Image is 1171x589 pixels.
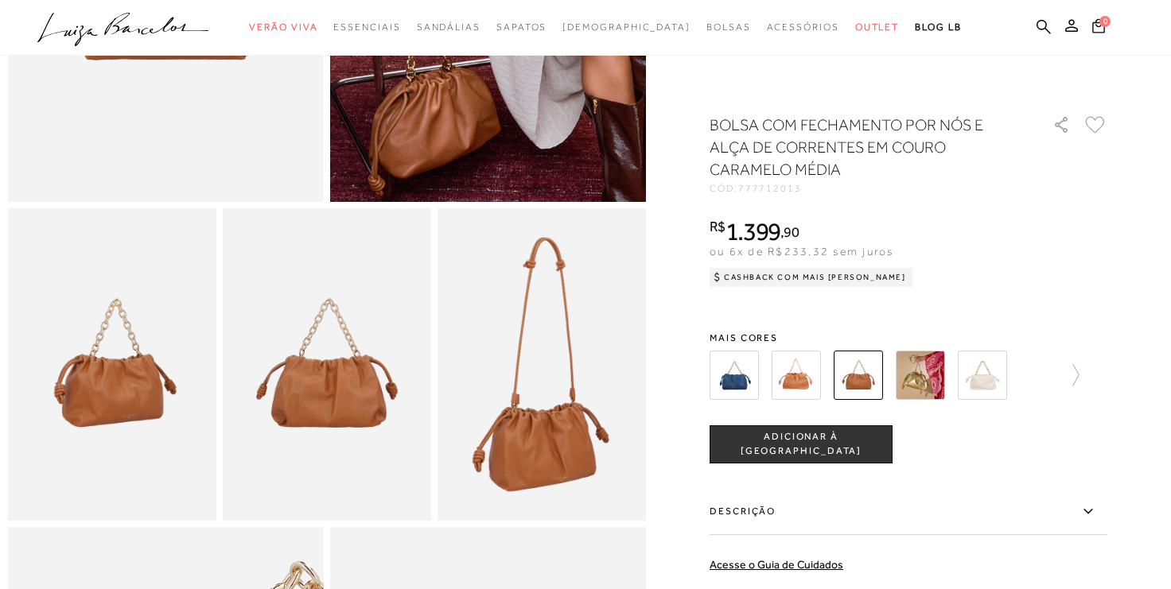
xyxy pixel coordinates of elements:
[710,351,759,400] img: BOLSA COM FECHAMENTO POR NÓS E ALÇA DE CORRENTES EM COURO AZUL DENIM MÉDIA
[738,183,802,194] span: 777712013
[562,21,691,33] span: [DEMOGRAPHIC_DATA]
[496,13,547,42] a: categoryNavScreenReaderText
[562,13,691,42] a: noSubCategoriesText
[8,208,216,521] img: image
[710,489,1107,535] label: Descrição
[417,21,480,33] span: Sandálias
[915,13,961,42] a: BLOG LB
[710,558,843,571] a: Acesse o Guia de Cuidados
[417,13,480,42] a: categoryNavScreenReaderText
[706,21,751,33] span: Bolsas
[438,208,646,521] img: image
[784,223,799,240] span: 90
[710,245,893,258] span: ou 6x de R$233,32 sem juros
[772,351,821,400] img: BOLSA COM FECHAMENTO POR NÓS E ALÇA DE CORRENTES EM COURO CARAMELO MÉDIA
[1099,16,1111,27] span: 0
[780,225,799,239] i: ,
[1087,17,1110,39] button: 0
[333,21,400,33] span: Essenciais
[767,21,839,33] span: Acessórios
[834,351,883,400] img: BOLSA COM FECHAMENTO POR NÓS E ALÇA DE CORRENTES EM COURO CARAMELO MÉDIA
[767,13,839,42] a: categoryNavScreenReaderText
[915,21,961,33] span: BLOG LB
[710,114,1008,180] h1: BOLSA COM FECHAMENTO POR NÓS E ALÇA DE CORRENTES EM COURO CARAMELO MÉDIA
[855,21,900,33] span: Outlet
[710,219,726,234] i: R$
[855,13,900,42] a: categoryNavScreenReaderText
[249,21,317,33] span: Verão Viva
[710,430,892,458] span: ADICIONAR À [GEOGRAPHIC_DATA]
[710,333,1107,343] span: Mais cores
[706,13,751,42] a: categoryNavScreenReaderText
[249,13,317,42] a: categoryNavScreenReaderText
[958,351,1007,400] img: BOLSA COM FECHAMENTO POR NÓS E ALÇA DE CORRENTES EM COURO OFF WHITE MÉDIA
[223,208,431,521] img: image
[710,184,1028,193] div: CÓD:
[896,351,945,400] img: BOLSA COM FECHAMENTO POR NÓS E ALÇA DE CORRENTES EM COURO DOURADO MÉDIA
[333,13,400,42] a: categoryNavScreenReaderText
[726,217,781,246] span: 1.399
[710,268,912,287] div: Cashback com Mais [PERSON_NAME]
[710,425,893,463] button: ADICIONAR À [GEOGRAPHIC_DATA]
[496,21,547,33] span: Sapatos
